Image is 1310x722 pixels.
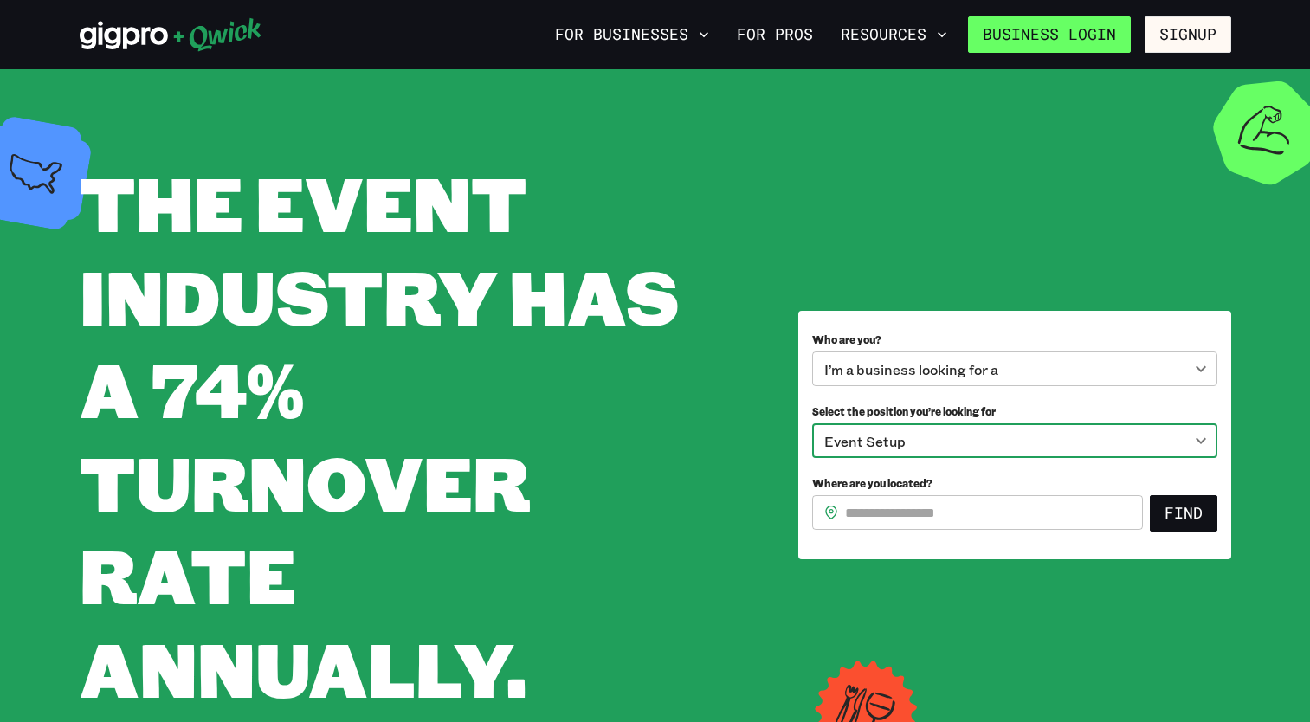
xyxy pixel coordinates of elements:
a: Business Login [968,16,1131,53]
button: For Businesses [548,20,716,49]
button: Find [1150,495,1217,532]
span: Where are you located? [812,476,932,490]
a: For Pros [730,20,820,49]
span: Select the position you’re looking for [812,404,996,418]
button: Resources [834,20,954,49]
button: Signup [1145,16,1231,53]
div: I’m a business looking for a [812,351,1217,386]
span: Who are you? [812,332,881,346]
div: Event Setup [812,423,1217,458]
span: The event industry has a 74% turnover rate annually. [80,152,679,718]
